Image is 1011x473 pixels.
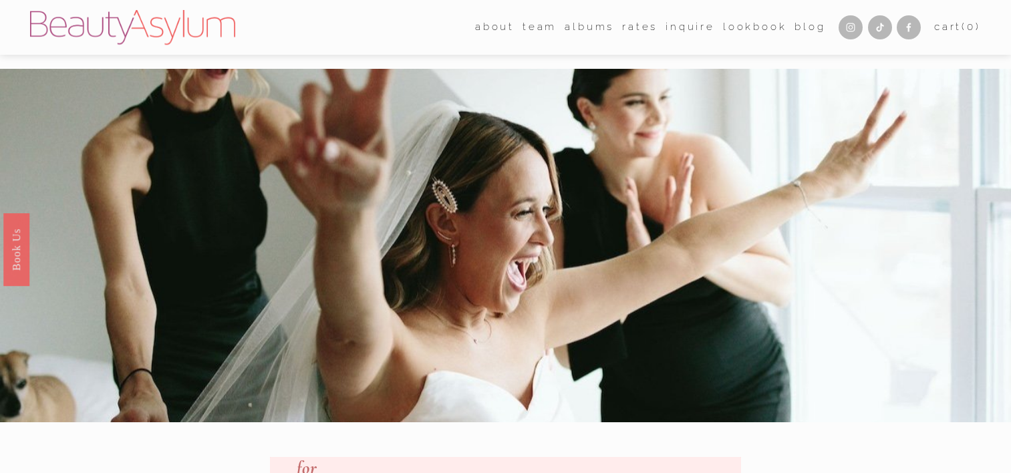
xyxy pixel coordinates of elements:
a: Inquire [666,17,715,37]
span: about [475,18,515,36]
a: folder dropdown [475,17,515,37]
a: TikTok [868,15,892,39]
a: 0 items in cart [934,18,981,36]
a: Lookbook [723,17,786,37]
a: Book Us [3,213,29,286]
a: Rates [622,17,658,37]
a: Blog [795,17,825,37]
span: ( ) [962,21,980,33]
a: albums [565,17,614,37]
a: folder dropdown [523,17,557,37]
img: Beauty Asylum | Bridal Hair &amp; Makeup Charlotte &amp; Atlanta [30,10,235,45]
span: team [523,18,557,36]
a: Facebook [897,15,921,39]
a: Instagram [839,15,863,39]
span: 0 [967,21,976,33]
